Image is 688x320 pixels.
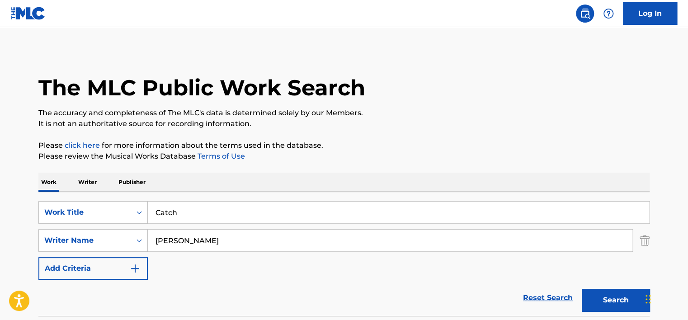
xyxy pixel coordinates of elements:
[38,108,650,118] p: The accuracy and completeness of The MLC's data is determined solely by our Members.
[518,288,577,308] a: Reset Search
[640,229,650,252] img: Delete Criterion
[116,173,148,192] p: Publisher
[75,173,99,192] p: Writer
[603,8,614,19] img: help
[623,2,677,25] a: Log In
[130,263,141,274] img: 9d2ae6d4665cec9f34b9.svg
[38,173,59,192] p: Work
[38,151,650,162] p: Please review the Musical Works Database
[582,289,650,311] button: Search
[38,140,650,151] p: Please for more information about the terms used in the database.
[576,5,594,23] a: Public Search
[643,277,688,320] iframe: Chat Widget
[38,201,650,316] form: Search Form
[580,8,590,19] img: search
[38,257,148,280] button: Add Criteria
[38,74,365,101] h1: The MLC Public Work Search
[44,207,126,218] div: Work Title
[599,5,617,23] div: Help
[38,118,650,129] p: It is not an authoritative source for recording information.
[65,141,100,150] a: click here
[44,235,126,246] div: Writer Name
[646,286,651,313] div: টেনে আনুন
[11,7,46,20] img: MLC Logo
[643,277,688,320] div: চ্যাট উইজেট
[196,152,245,160] a: Terms of Use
